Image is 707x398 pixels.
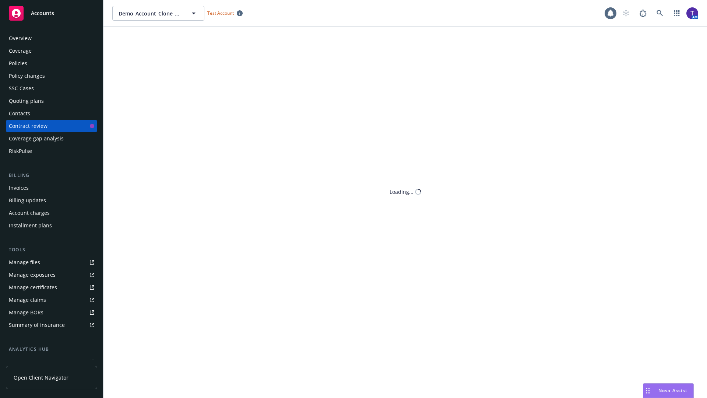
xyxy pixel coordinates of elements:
div: Billing updates [9,195,46,206]
a: Billing updates [6,195,97,206]
div: Account charges [9,207,50,219]
span: Test Account [204,9,246,17]
a: Policy changes [6,70,97,82]
a: SSC Cases [6,83,97,94]
div: Manage claims [9,294,46,306]
a: Policies [6,57,97,69]
div: Invoices [9,182,29,194]
div: Coverage gap analysis [9,133,64,144]
a: Overview [6,32,97,44]
a: Switch app [669,6,684,21]
div: RiskPulse [9,145,32,157]
div: Quoting plans [9,95,44,107]
div: Manage BORs [9,307,43,318]
a: Manage BORs [6,307,97,318]
div: Installment plans [9,220,52,231]
a: Manage files [6,256,97,268]
a: Summary of insurance [6,319,97,331]
a: Contacts [6,108,97,119]
a: Coverage gap analysis [6,133,97,144]
a: Quoting plans [6,95,97,107]
div: SSC Cases [9,83,34,94]
span: Open Client Navigator [14,374,68,381]
div: Contract review [9,120,48,132]
div: Billing [6,172,97,179]
div: Coverage [9,45,32,57]
span: Accounts [31,10,54,16]
a: Coverage [6,45,97,57]
div: Loading... [390,188,414,196]
div: Analytics hub [6,346,97,353]
span: Test Account [207,10,234,16]
a: Accounts [6,3,97,24]
a: Invoices [6,182,97,194]
a: Manage exposures [6,269,97,281]
div: Contacts [9,108,30,119]
div: Manage files [9,256,40,268]
a: Contract review [6,120,97,132]
div: Manage certificates [9,282,57,293]
a: Loss summary generator [6,356,97,368]
a: Installment plans [6,220,97,231]
div: Policies [9,57,27,69]
a: Account charges [6,207,97,219]
div: Manage exposures [9,269,56,281]
a: Manage certificates [6,282,97,293]
button: Demo_Account_Clone_QA_CR_Tests_Prospect [112,6,204,21]
span: Nova Assist [658,387,687,394]
div: Tools [6,246,97,254]
div: Drag to move [643,384,653,398]
a: RiskPulse [6,145,97,157]
a: Manage claims [6,294,97,306]
button: Nova Assist [643,383,694,398]
a: Start snowing [619,6,633,21]
a: Search [653,6,667,21]
img: photo [686,7,698,19]
a: Report a Bug [636,6,650,21]
div: Summary of insurance [9,319,65,331]
div: Overview [9,32,32,44]
span: Demo_Account_Clone_QA_CR_Tests_Prospect [119,10,182,17]
div: Policy changes [9,70,45,82]
div: Loss summary generator [9,356,70,368]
